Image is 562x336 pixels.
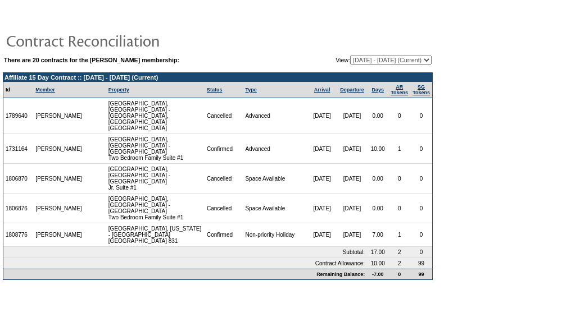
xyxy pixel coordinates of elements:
[3,98,33,134] td: 1789640
[35,87,55,93] a: Member
[33,164,85,194] td: [PERSON_NAME]
[337,134,367,164] td: [DATE]
[410,98,432,134] td: 0
[410,164,432,194] td: 0
[205,134,243,164] td: Confirmed
[106,164,205,194] td: [GEOGRAPHIC_DATA], [GEOGRAPHIC_DATA] - [GEOGRAPHIC_DATA] Jr. Suite #1
[367,134,388,164] td: 10.00
[410,247,432,258] td: 0
[243,223,307,247] td: Non-priority Holiday
[391,84,408,95] a: ARTokens
[33,98,85,134] td: [PERSON_NAME]
[3,73,432,82] td: Affiliate 15 Day Contract :: [DATE] - [DATE] (Current)
[307,194,337,223] td: [DATE]
[307,134,337,164] td: [DATE]
[367,258,388,269] td: 10.00
[108,87,129,93] a: Property
[3,164,33,194] td: 1806870
[337,223,367,247] td: [DATE]
[410,223,432,247] td: 0
[106,134,205,164] td: [GEOGRAPHIC_DATA], [GEOGRAPHIC_DATA] - [GEOGRAPHIC_DATA] Two Bedroom Family Suite #1
[413,84,430,95] a: SGTokens
[410,258,432,269] td: 99
[367,194,388,223] td: 0.00
[33,194,85,223] td: [PERSON_NAME]
[280,56,432,65] td: View:
[243,98,307,134] td: Advanced
[205,223,243,247] td: Confirmed
[243,194,307,223] td: Space Available
[367,247,388,258] td: 17.00
[388,194,410,223] td: 0
[410,269,432,279] td: 99
[3,269,367,279] td: Remaining Balance:
[307,164,337,194] td: [DATE]
[410,134,432,164] td: 0
[205,164,243,194] td: Cancelled
[3,258,367,269] td: Contract Allowance:
[307,223,337,247] td: [DATE]
[337,164,367,194] td: [DATE]
[410,194,432,223] td: 0
[3,134,33,164] td: 1731164
[243,164,307,194] td: Space Available
[106,223,205,247] td: [GEOGRAPHIC_DATA], [US_STATE] - [GEOGRAPHIC_DATA] [GEOGRAPHIC_DATA] 831
[367,223,388,247] td: 7.00
[243,134,307,164] td: Advanced
[3,247,367,258] td: Subtotal:
[245,87,256,93] a: Type
[3,194,33,223] td: 1806876
[207,87,223,93] a: Status
[33,223,85,247] td: [PERSON_NAME]
[3,223,33,247] td: 1808776
[337,98,367,134] td: [DATE]
[106,98,205,134] td: [GEOGRAPHIC_DATA], [GEOGRAPHIC_DATA] - [GEOGRAPHIC_DATA], [GEOGRAPHIC_DATA] [GEOGRAPHIC_DATA]
[388,269,410,279] td: 0
[3,82,33,98] td: Id
[388,258,410,269] td: 2
[4,57,179,63] b: There are 20 contracts for the [PERSON_NAME] membership:
[388,134,410,164] td: 1
[388,98,410,134] td: 0
[340,87,364,93] a: Departure
[367,164,388,194] td: 0.00
[337,194,367,223] td: [DATE]
[6,29,230,52] img: pgTtlContractReconciliation.gif
[388,164,410,194] td: 0
[33,134,85,164] td: [PERSON_NAME]
[205,194,243,223] td: Cancelled
[314,87,330,93] a: Arrival
[205,98,243,134] td: Cancelled
[106,194,205,223] td: [GEOGRAPHIC_DATA], [GEOGRAPHIC_DATA] - [GEOGRAPHIC_DATA] Two Bedroom Family Suite #1
[371,87,384,93] a: Days
[388,247,410,258] td: 2
[307,98,337,134] td: [DATE]
[367,98,388,134] td: 0.00
[388,223,410,247] td: 1
[367,269,388,279] td: -7.00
